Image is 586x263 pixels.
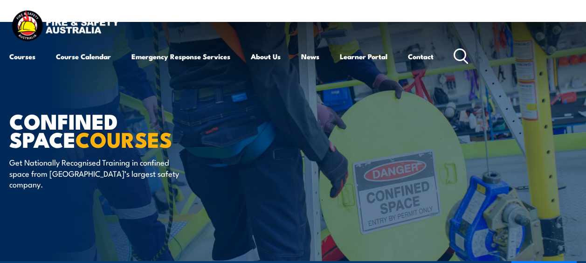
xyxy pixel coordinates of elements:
[9,111,240,148] h1: Confined Space
[251,45,281,68] a: About Us
[9,157,179,189] p: Get Nationally Recognised Training in confined space from [GEOGRAPHIC_DATA]’s largest safety comp...
[340,45,387,68] a: Learner Portal
[301,45,319,68] a: News
[408,45,434,68] a: Contact
[76,123,172,155] strong: COURSES
[56,45,111,68] a: Course Calendar
[9,45,35,68] a: Courses
[131,45,230,68] a: Emergency Response Services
